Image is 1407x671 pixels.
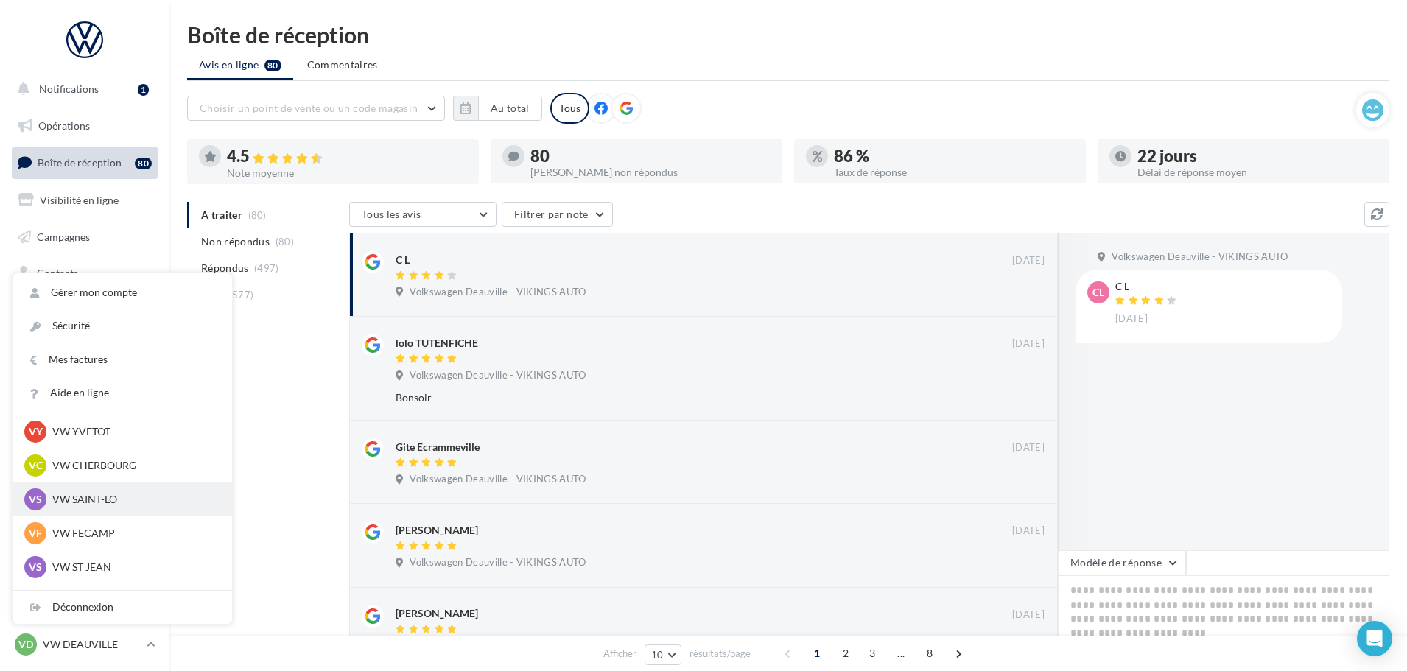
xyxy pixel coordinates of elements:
span: Opérations [38,119,90,132]
a: Calendrier [9,331,161,362]
a: Contacts [9,258,161,289]
div: Note moyenne [227,168,467,178]
button: Au total [453,96,542,121]
span: Campagnes [37,230,90,242]
p: VW SAINT-LO [52,492,214,507]
span: [DATE] [1012,608,1045,622]
a: Gérer mon compte [13,276,232,309]
div: Boîte de réception [187,24,1389,46]
span: (577) [229,289,254,301]
span: [DATE] [1115,312,1148,326]
div: Taux de réponse [834,167,1074,178]
div: [PERSON_NAME] [396,606,478,621]
button: Choisir un point de vente ou un code magasin [187,96,445,121]
div: 86 % [834,148,1074,164]
p: VW YVETOT [52,424,214,439]
span: Volkswagen Deauville - VIKINGS AUTO [410,556,586,569]
div: C L [1115,281,1180,292]
div: [PERSON_NAME] [396,523,478,538]
a: Opérations [9,110,161,141]
span: 1 [805,642,829,665]
span: 8 [918,642,941,665]
p: VW CHERBOURG [52,458,214,473]
div: Délai de réponse moyen [1137,167,1378,178]
div: Bonsoir [396,390,949,405]
div: 4.5 [227,148,467,165]
span: [DATE] [1012,254,1045,267]
a: Mes factures [13,343,232,376]
a: Aide en ligne [13,376,232,410]
span: Boîte de réception [38,156,122,169]
span: Visibilité en ligne [40,194,119,206]
span: Volkswagen Deauville - VIKINGS AUTO [1112,250,1288,264]
span: Commentaires [307,57,378,72]
p: VW FECAMP [52,526,214,541]
a: VD VW DEAUVILLE [12,630,158,658]
button: Au total [478,96,542,121]
span: 3 [860,642,884,665]
a: Visibilité en ligne [9,185,161,216]
span: 2 [834,642,857,665]
span: Tous les avis [362,208,421,220]
div: [PERSON_NAME] non répondus [530,167,771,178]
span: Volkswagen Deauville - VIKINGS AUTO [410,473,586,486]
a: Sécurité [13,309,232,342]
button: Modèle de réponse [1058,550,1186,575]
span: (80) [276,236,294,247]
button: Filtrer par note [502,202,613,227]
button: Notifications 1 [9,74,155,105]
span: VF [29,526,42,541]
span: VY [29,424,43,439]
span: résultats/page [690,647,751,661]
span: Volkswagen Deauville - VIKINGS AUTO [410,369,586,382]
p: VW DEAUVILLE [43,637,141,652]
span: 10 [651,649,664,661]
a: Campagnes [9,222,161,253]
span: Non répondus [201,234,270,249]
span: VD [18,637,33,652]
a: Boîte de réception80 [9,147,161,178]
span: [DATE] [1012,441,1045,454]
div: Tous [550,93,589,124]
span: CL [1092,285,1104,300]
div: 1 [138,84,149,96]
div: C L [396,253,410,267]
span: Notifications [39,82,99,95]
div: lolo TUTENFICHE [396,336,478,351]
span: [DATE] [1012,337,1045,351]
div: Open Intercom Messenger [1357,621,1392,656]
span: Afficher [603,647,636,661]
span: Répondus [201,261,249,275]
span: [DATE] [1012,524,1045,538]
div: 80 [530,148,771,164]
p: VW ST JEAN [52,560,214,575]
div: Gite Ecrammeville [396,440,480,454]
a: Médiathèque [9,295,161,326]
span: Contacts [37,267,78,279]
div: 80 [135,158,152,169]
button: Tous les avis [349,202,497,227]
button: 10 [645,644,682,665]
a: Campagnes DataOnDemand [9,417,161,460]
a: PLV et print personnalisable [9,368,161,411]
span: VS [29,560,42,575]
span: Choisir un point de vente ou un code magasin [200,102,418,114]
span: VS [29,492,42,507]
span: ... [889,642,913,665]
div: Déconnexion [13,591,232,624]
span: Volkswagen Deauville - VIKINGS AUTO [410,286,586,299]
div: 22 jours [1137,148,1378,164]
span: (497) [254,262,279,274]
span: VC [29,458,43,473]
